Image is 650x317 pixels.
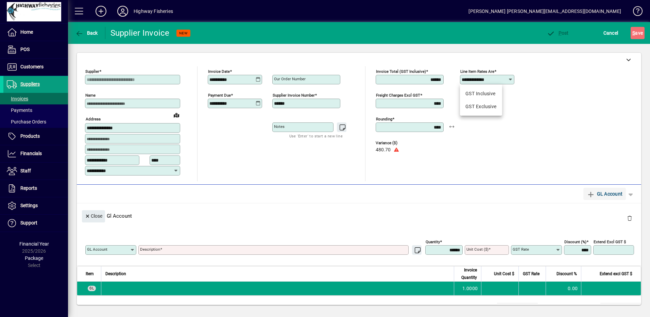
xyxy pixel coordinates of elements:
span: Settings [20,203,38,208]
td: 0.00 [497,303,538,311]
mat-label: Invoice date [208,69,230,74]
mat-label: Rounding [376,117,392,121]
button: Cancel [602,27,620,39]
span: 480.70 [376,147,391,153]
span: Suppliers [20,81,40,87]
span: Products [20,133,40,139]
mat-label: Line item rates are [460,69,494,74]
span: Purchase Orders [7,119,46,124]
a: Products [3,128,68,145]
button: Post [545,27,570,39]
mat-label: Supplier invoice number [273,93,315,98]
span: GL [89,286,94,290]
a: View on map [171,110,182,120]
a: Support [3,215,68,232]
mat-label: Payment due [208,93,231,98]
td: 1.0000 [454,282,481,295]
mat-label: Notes [274,124,285,129]
span: Reports [20,185,37,191]
mat-label: Unit Cost ($) [466,247,489,252]
mat-label: Our order number [274,77,306,81]
mat-label: Extend excl GST $ [594,239,626,244]
mat-label: Name [85,93,96,98]
a: Staff [3,163,68,180]
button: Add [90,5,112,17]
div: Supplier Invoice [110,28,170,38]
a: Invoices [3,93,68,104]
button: Profile [112,5,134,17]
span: NEW [179,31,188,35]
span: Financial Year [19,241,49,247]
span: GST Rate [523,270,540,278]
span: Item [86,270,94,278]
button: Back [73,27,100,39]
span: Staff [20,168,31,173]
mat-label: Freight charges excl GST [376,93,420,98]
span: Unit Cost $ [494,270,514,278]
span: ave [632,28,643,38]
a: Purchase Orders [3,116,68,128]
a: Financials [3,145,68,162]
span: Payments [7,107,32,113]
mat-label: GST rate [513,247,529,252]
div: Gl Account [77,203,641,228]
mat-label: GL Account [87,247,107,252]
a: Knowledge Base [628,1,642,23]
span: Package [25,255,43,261]
mat-label: Quantity [426,239,440,244]
span: Support [20,220,37,226]
td: Freight (excl GST) [449,303,497,311]
span: Invoices [7,96,28,101]
a: Settings [3,197,68,214]
button: Delete [621,210,638,227]
td: GST exclusive [560,303,600,311]
mat-hint: Use 'Enter' to start a new line [289,132,343,140]
span: S [632,30,635,36]
a: POS [3,41,68,58]
span: Discount % [557,270,577,278]
app-page-header-button: Delete [621,215,638,221]
span: Home [20,29,33,35]
a: Customers [3,59,68,76]
span: Close [85,211,102,222]
a: Home [3,24,68,41]
span: Invoice Quantity [458,266,477,281]
span: Financials [20,151,42,156]
app-page-header-button: Close [80,213,107,219]
span: Customers [20,64,44,69]
span: Extend excl GST $ [600,270,632,278]
app-page-header-button: Back [68,27,105,39]
div: [PERSON_NAME] [PERSON_NAME][EMAIL_ADDRESS][DOMAIN_NAME] [468,6,621,17]
span: Back [75,30,98,36]
span: ost [547,30,569,36]
button: Close [82,210,105,222]
mat-label: Supplier [85,69,99,74]
span: Description [105,270,126,278]
td: 0.00 [600,303,641,311]
span: Variance ($) [376,141,416,145]
mat-label: Discount (%) [564,239,586,244]
span: Cancel [603,28,618,38]
a: Reports [3,180,68,197]
span: POS [20,47,30,52]
mat-label: Invoice Total (GST inclusive) [376,69,426,74]
mat-label: Description [140,247,160,252]
span: P [559,30,562,36]
div: Highway Fisheries [134,6,173,17]
button: Save [631,27,645,39]
td: 0.00 [546,282,581,295]
a: Payments [3,104,68,116]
